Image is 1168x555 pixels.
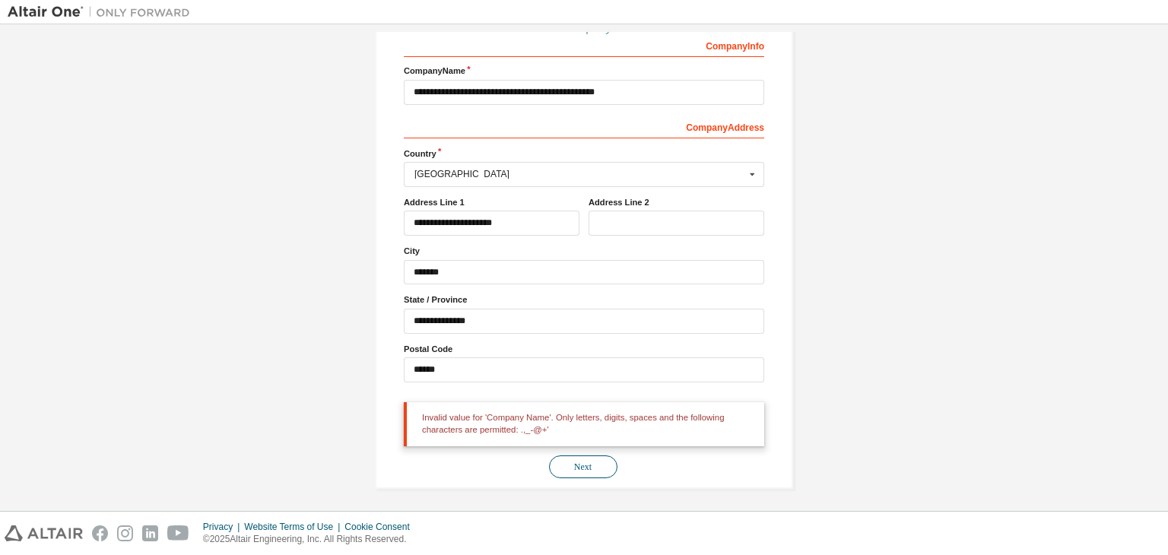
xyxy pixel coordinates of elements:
[344,521,418,533] div: Cookie Consent
[589,196,764,208] label: Address Line 2
[244,521,344,533] div: Website Terms of Use
[5,525,83,541] img: altair_logo.svg
[404,147,764,160] label: Country
[404,402,764,447] div: Invalid value for 'Company Name'. Only letters, digits, spaces and the following characters are p...
[404,245,764,257] label: City
[92,525,108,541] img: facebook.svg
[8,5,198,20] img: Altair One
[167,525,189,541] img: youtube.svg
[549,455,617,478] button: Next
[117,525,133,541] img: instagram.svg
[404,196,579,208] label: Address Line 1
[404,343,764,355] label: Postal Code
[404,33,764,57] div: Company Info
[414,170,745,179] div: [GEOGRAPHIC_DATA]
[142,525,158,541] img: linkedin.svg
[404,24,764,33] div: Provide Company Details
[203,533,419,546] p: © 2025 Altair Engineering, Inc. All Rights Reserved.
[404,65,764,77] label: Company Name
[203,521,244,533] div: Privacy
[404,114,764,138] div: Company Address
[404,293,764,306] label: State / Province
